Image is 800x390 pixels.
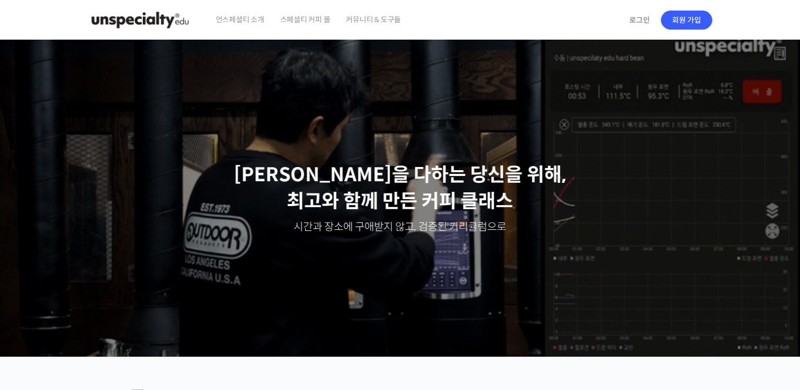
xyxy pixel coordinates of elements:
a: 회원 가입 [661,11,712,30]
p: [PERSON_NAME]을 다하는 당신을 위해, 최고와 함께 만든 커피 클래스 [11,162,790,215]
a: 로그인 [623,8,656,32]
p: 시간과 장소에 구애받지 않고, 검증된 커리큘럼으로 [11,220,790,235]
